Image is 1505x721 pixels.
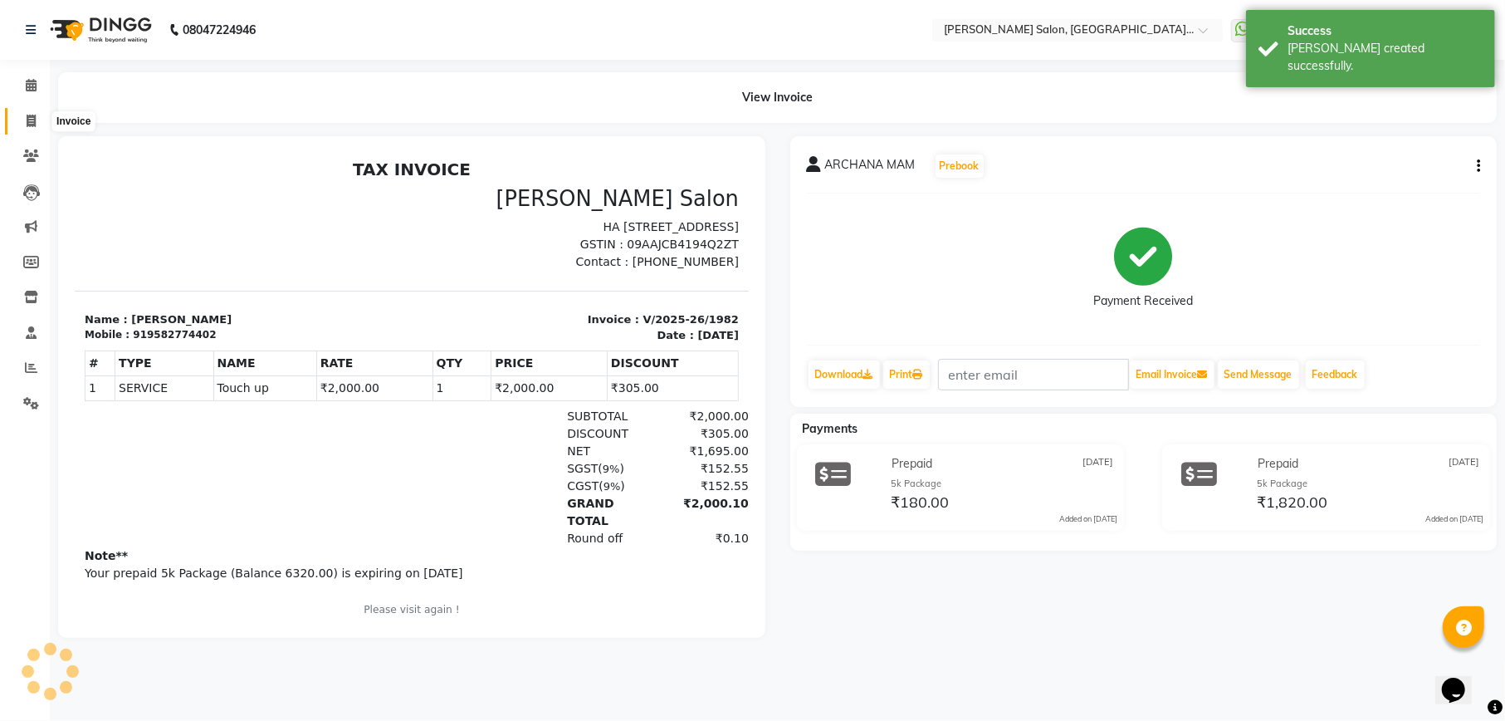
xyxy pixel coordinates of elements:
iframe: chat widget [1435,655,1488,704]
p: Date : [DATE] [347,174,664,191]
div: Success [1288,22,1483,40]
div: Mobile : [10,174,55,189]
div: ₹2,000.10 [579,342,674,377]
span: Payments [803,421,858,436]
div: ₹2,000.00 [579,255,674,272]
th: DISCOUNT [532,198,663,223]
button: Prebook [936,154,984,178]
div: ( ) [482,307,578,325]
p: Contact : [PHONE_NUMBER] [347,101,664,118]
a: Feedback [1306,360,1365,389]
div: 5k Package [892,477,1118,491]
div: Payment Received [1093,293,1193,311]
img: logo [42,7,156,53]
div: ( ) [482,325,578,342]
div: View Invoice [58,72,1497,123]
p: HA [STREET_ADDRESS] [347,66,664,83]
div: Invoice [52,112,95,132]
button: Email Invoice [1130,360,1214,389]
span: Prepaid [892,455,933,473]
p: GSTIN : 09AAJCB4194Q2ZT [347,83,664,101]
span: Prepaid [1258,455,1298,473]
div: Added on [DATE] [1425,513,1483,525]
span: ₹1,820.00 [1257,493,1327,516]
span: ARCHANA MAM [825,156,916,179]
h2: TAX INVOICE [10,7,664,27]
div: ₹0.10 [579,377,674,395]
span: Touch up [143,227,238,244]
th: RATE [242,198,358,223]
div: ₹152.55 [579,325,674,342]
td: ₹305.00 [532,223,663,248]
span: SGST [492,309,523,322]
td: SERVICE [41,223,139,248]
button: Send Message [1218,360,1299,389]
div: SUBTOTAL [482,255,578,272]
b: 08047224946 [183,7,256,53]
div: 919582774402 [58,174,141,189]
span: ₹180.00 [892,493,950,516]
td: 1 [358,223,417,248]
span: CGST [492,326,524,340]
div: Bill created successfully. [1288,40,1483,75]
td: ₹2,000.00 [417,223,533,248]
a: Print [883,360,930,389]
th: PRICE [417,198,533,223]
div: NET [482,290,578,307]
span: 9% [529,327,546,340]
div: Round off [482,377,578,395]
p: Name : [PERSON_NAME] [10,159,327,175]
span: [DATE] [1082,455,1113,473]
h3: [PERSON_NAME] Salon [347,33,664,59]
div: ₹305.00 [579,272,674,290]
td: 1 [11,223,41,248]
span: [DATE] [1449,455,1479,473]
p: Your prepaid 5k Package (Balance 6320.00) is expiring on [DATE] [10,412,664,429]
th: TYPE [41,198,139,223]
th: QTY [358,198,417,223]
div: ₹152.55 [579,307,674,325]
p: Invoice : V/2025-26/1982 [347,159,664,175]
th: NAME [139,198,242,223]
a: Download [809,360,880,389]
div: 5k Package [1257,477,1483,491]
div: ₹1,695.00 [579,290,674,307]
div: Added on [DATE] [1059,513,1117,525]
input: enter email [938,359,1129,390]
p: Please visit again ! [10,449,664,464]
span: 9% [528,310,545,322]
div: GRAND TOTAL [482,342,578,377]
td: ₹2,000.00 [242,223,358,248]
div: DISCOUNT [482,272,578,290]
th: # [11,198,41,223]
